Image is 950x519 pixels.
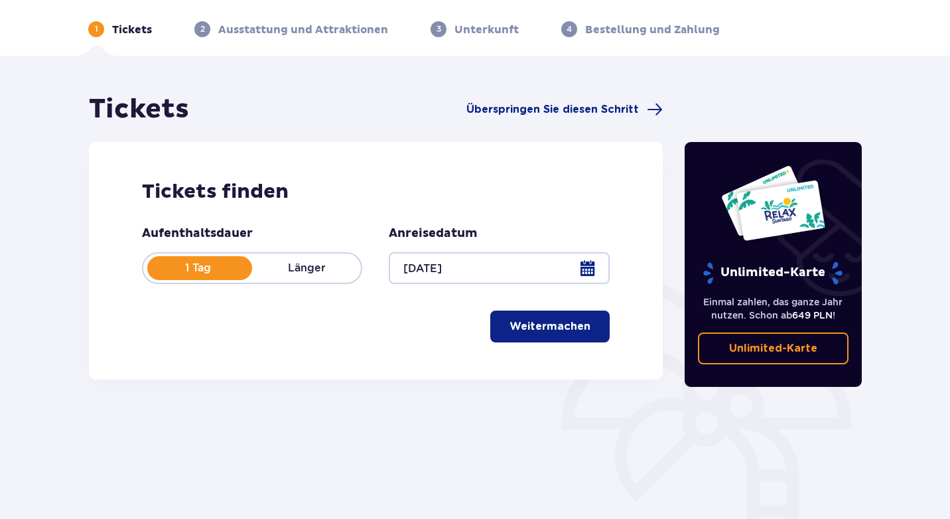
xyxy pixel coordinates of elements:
[88,21,152,37] div: 1Tickets
[142,179,289,204] font: Tickets finden
[437,24,441,34] font: 3
[200,24,205,34] font: 2
[185,261,211,274] font: 1 Tag
[698,333,849,364] a: Unlimited-Karte
[490,311,610,342] button: Weitermachen
[142,226,253,241] font: Aufenthaltsdauer
[466,102,663,117] a: Überspringen Sie diesen Schritt
[703,297,843,321] font: Einmal zahlen, das ganze Jahr nutzen. Schon ab
[466,104,639,115] font: Überspringen Sie diesen Schritt
[431,21,519,37] div: 3Unterkunft
[509,321,590,332] font: Weitermachen
[561,21,720,37] div: 4Bestellung und Zahlung
[218,23,388,37] font: Ausstattung und Attraktionen
[833,310,835,321] font: !
[567,24,572,34] font: 4
[792,310,833,321] font: 649 PLN
[112,23,152,37] font: Tickets
[288,261,326,274] font: Länger
[454,23,519,37] font: Unterkunft
[89,93,189,126] font: Tickets
[389,226,478,241] font: Anreisedatum
[585,23,720,37] font: Bestellung und Zahlung
[729,343,817,354] font: Unlimited-Karte
[194,21,388,37] div: 2Ausstattung und Attraktionen
[720,265,825,280] font: Unlimited-Karte
[720,165,826,242] img: Zwei Ganzjahreskarten für Suntago mit der Aufschrift „UNLIMITED RELAX“, auf weißem Hintergrund mi...
[95,24,98,34] font: 1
